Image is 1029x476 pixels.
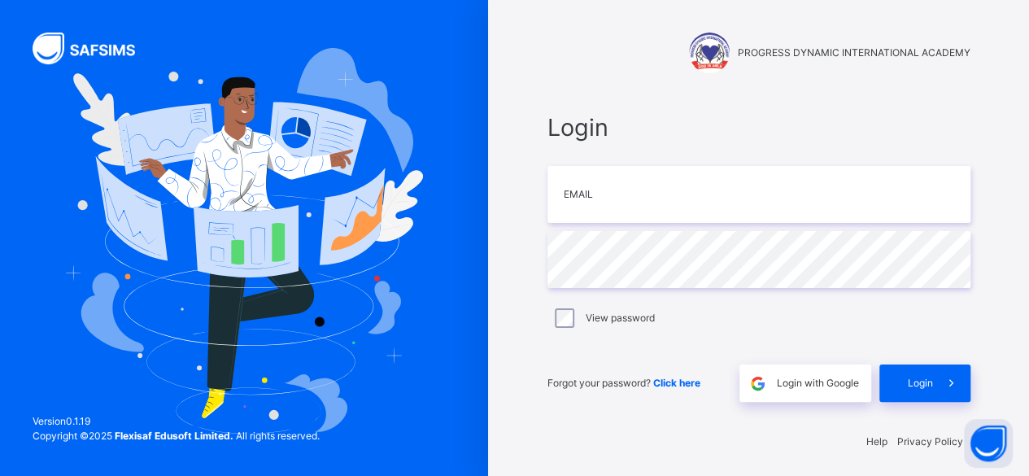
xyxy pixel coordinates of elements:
img: Hero Image [65,48,424,434]
span: PROGRESS DYNAMIC INTERNATIONAL ACADEMY [738,46,970,60]
span: Login [908,376,933,391]
span: Forgot your password? [547,377,700,389]
span: Copyright © 2025 All rights reserved. [33,430,320,442]
span: Version 0.1.19 [33,414,320,429]
label: View password [586,311,655,325]
img: google.396cfc9801f0270233282035f929180a.svg [748,374,767,393]
img: SAFSIMS Logo [33,33,155,64]
span: Login [547,110,970,145]
button: Open asap [964,419,1013,468]
a: Privacy Policy [897,435,963,448]
strong: Flexisaf Edusoft Limited. [115,430,233,442]
span: Login with Google [777,376,859,391]
a: Help [866,435,887,448]
a: Click here [653,377,700,389]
